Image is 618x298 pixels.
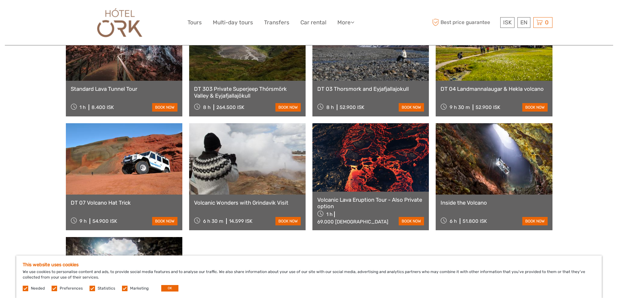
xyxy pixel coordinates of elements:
[476,104,500,110] div: 52.900 ISK
[503,19,512,26] span: ISK
[326,211,333,217] span: 1 h
[326,104,334,110] span: 8 h
[463,218,487,224] div: 51.800 ISK
[229,218,252,224] div: 14.599 ISK
[194,199,301,206] a: Volcanic Wonders with Grindavik Visit
[317,197,424,210] a: Volcanic Lava Eruption Tour - Also Private option
[264,18,289,27] a: Transfers
[300,18,326,27] a: Car rental
[213,18,253,27] a: Multi-day tours
[71,86,177,92] a: Standard Lava Tunnel Tour
[431,17,499,28] span: Best price guarantee
[337,18,354,27] a: More
[23,262,595,268] h5: This website uses cookies
[522,103,548,112] a: book now
[94,5,146,40] img: Our services
[203,104,211,110] span: 8 h
[544,19,550,26] span: 0
[399,217,424,225] a: book now
[60,286,83,291] label: Preferences
[71,199,177,206] a: DT 07 Volcano Hat Trick
[517,17,530,28] div: EN
[275,217,301,225] a: book now
[194,86,301,99] a: DT 303 Private Superjeep Thórsmörk Valley & Eyjafjallajökull
[152,217,177,225] a: book now
[216,104,244,110] div: 264.500 ISK
[450,218,457,224] span: 6 h
[188,18,202,27] a: Tours
[441,199,547,206] a: Inside the Volcano
[98,286,115,291] label: Statistics
[441,86,547,92] a: DT 04 Landmannalaugar & Hekla volcano
[275,103,301,112] a: book now
[399,103,424,112] a: book now
[317,86,424,92] a: DT 03 Thorsmork and Eyjafjallajokull
[92,218,117,224] div: 54.900 ISK
[203,218,223,224] span: 6 h 30 m
[16,256,602,298] div: We use cookies to personalise content and ads, to provide social media features and to analyse ou...
[450,104,470,110] span: 9 h 30 m
[152,103,177,112] a: book now
[31,286,45,291] label: Needed
[130,286,149,291] label: Marketing
[522,217,548,225] a: book now
[91,104,114,110] div: 8.400 ISK
[79,104,86,110] span: 1 h
[340,104,364,110] div: 52.900 ISK
[317,219,388,225] div: 69.000 [DEMOGRAPHIC_DATA]
[79,218,87,224] span: 9 h
[161,285,178,292] button: OK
